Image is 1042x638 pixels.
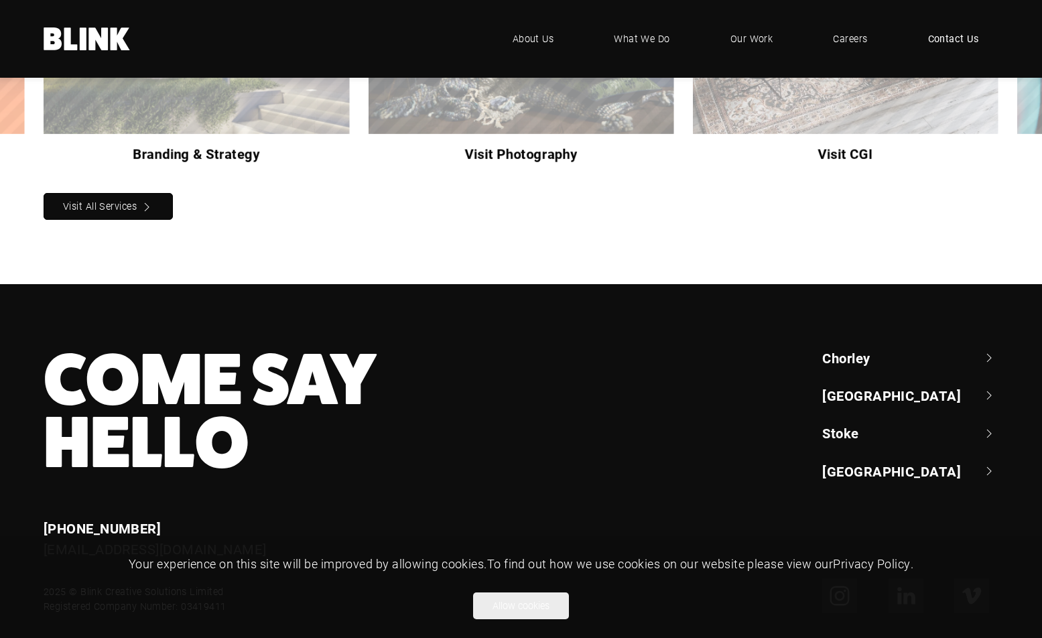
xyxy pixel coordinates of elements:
a: Our Work [710,19,793,59]
h3: Visit Photography [368,143,673,164]
span: Contact Us [928,31,979,46]
span: What We Do [614,31,670,46]
a: Home [44,27,131,50]
a: Careers [813,19,887,59]
h3: Branding & Strategy [44,143,349,164]
span: Your experience on this site will be improved by allowing cookies. To find out how we use cookies... [129,556,913,572]
a: Contact Us [908,19,999,59]
a: [PHONE_NUMBER] [44,519,161,537]
a: About Us [493,19,574,59]
a: What We Do [594,19,690,59]
a: Privacy Policy [833,556,910,572]
a: [GEOGRAPHIC_DATA] [822,462,998,481]
button: Allow cookies [473,592,569,619]
a: [GEOGRAPHIC_DATA] [822,386,998,405]
a: Visit All Services [44,193,173,220]
span: Our Work [730,31,773,46]
h3: Come Say Hello [44,348,609,474]
a: Stoke [822,424,998,442]
h3: Visit CGI [693,143,998,164]
span: About Us [513,31,554,46]
span: Careers [833,31,867,46]
a: Chorley [822,348,998,367]
nobr: Visit All Services [63,200,137,212]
